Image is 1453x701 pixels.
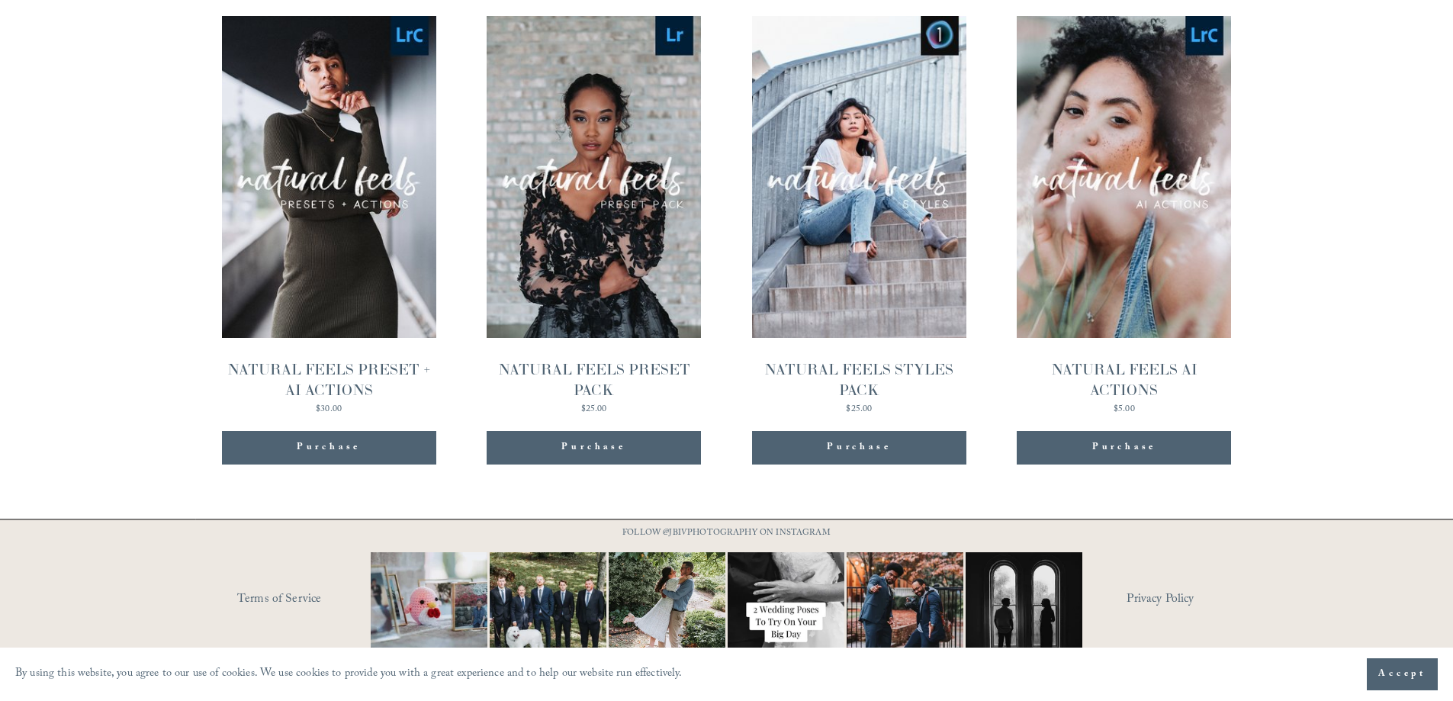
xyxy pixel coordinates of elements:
[487,405,701,414] div: $25.00
[222,431,436,465] div: Purchase
[297,440,361,455] div: Purchase
[946,552,1101,669] img: Black &amp; White appreciation post. 😍😍 ⠀⠀⠀⠀⠀⠀⠀⠀⠀ I don&rsquo;t care what anyone says black and w...
[593,526,860,542] p: FOLLOW @JBIVPHOTOGRAPHY ON INSTAGRAM
[487,359,701,400] div: NATURAL FEELS PRESET PACK
[827,552,982,669] img: You just need the right photographer that matches your vibe 📷🎉 #RaleighWeddingPhotographer
[561,440,625,455] div: Purchase
[1378,667,1426,682] span: Accept
[752,405,966,414] div: $25.00
[1367,658,1438,690] button: Accept
[487,16,701,414] a: NATURAL FEELS PRESET PACK
[752,431,966,465] div: Purchase
[1017,405,1231,414] div: $5.00
[487,431,701,465] div: Purchase
[752,359,966,400] div: NATURAL FEELS STYLES PACK
[1127,588,1260,612] a: Privacy Policy
[1092,440,1156,455] div: Purchase
[461,552,636,669] img: Happy #InternationalDogDay to all the pups who have made wedding days, engagement sessions, and p...
[222,405,436,414] div: $30.00
[342,552,517,669] img: This has got to be one of the cutest detail shots I've ever taken for a wedding! 📷 @thewoobles #I...
[237,588,415,612] a: Terms of Service
[1017,359,1231,400] div: NATURAL FEELS AI ACTIONS
[827,440,891,455] div: Purchase
[1017,431,1231,465] div: Purchase
[15,664,683,686] p: By using this website, you agree to our use of cookies. We use cookies to provide you with a grea...
[222,16,436,414] a: NATURAL FEELS PRESET + AI ACTIONS
[222,359,436,400] div: NATURAL FEELS PRESET + AI ACTIONS
[1017,16,1231,414] a: NATURAL FEELS AI ACTIONS
[752,16,966,414] a: NATURAL FEELS STYLES PACK
[699,552,874,669] img: Let&rsquo;s talk about poses for your wedding day! It doesn&rsquo;t have to be complicated, somet...
[609,532,725,688] img: It&rsquo;s that time of year where weddings and engagements pick up and I get the joy of capturin...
